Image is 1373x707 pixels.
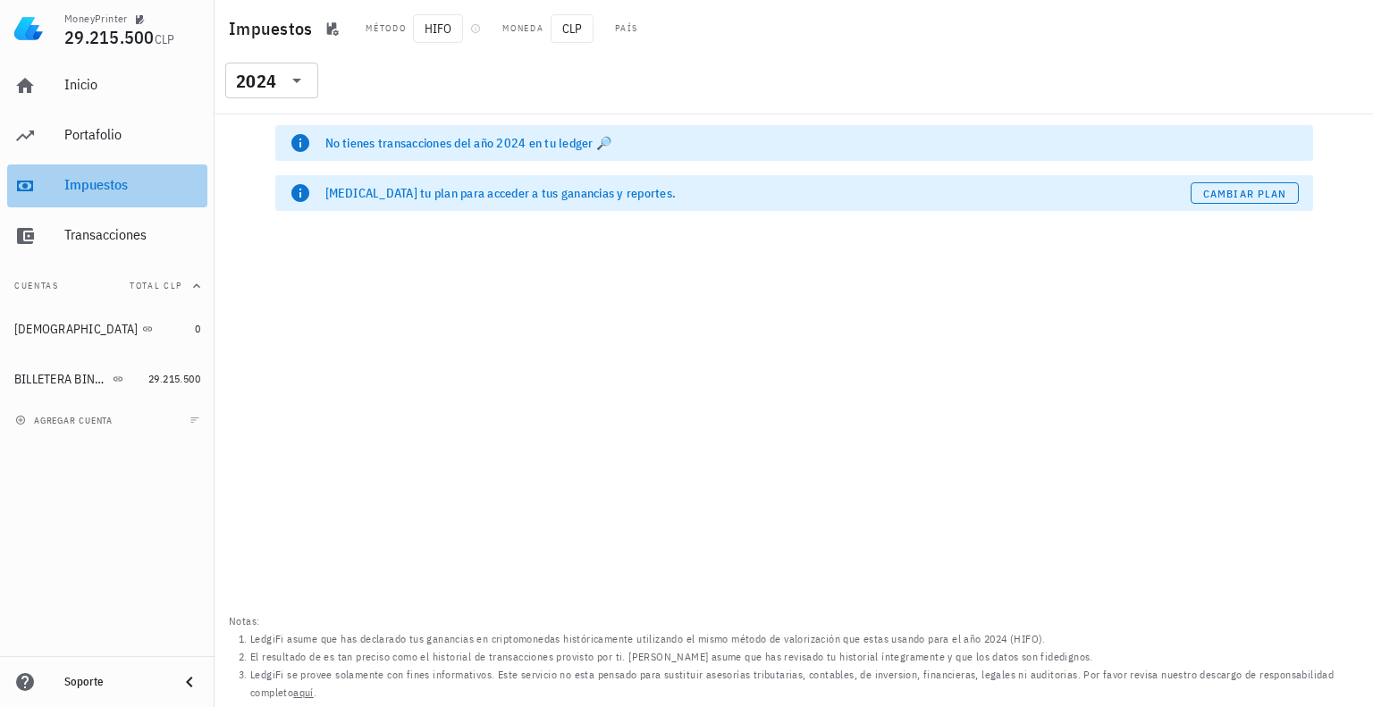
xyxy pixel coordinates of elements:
div: CL-icon [645,18,667,39]
span: CLP [551,14,594,43]
div: MoneyPrinter [64,12,128,26]
div: BILLETERA BINANCE [14,372,109,387]
span: agregar cuenta [19,415,113,426]
a: aquí [293,686,314,699]
h1: Impuestos [229,14,319,43]
a: Portafolio [7,114,207,157]
li: El resultado de es tan preciso como el historial de transacciones provisto por ti. [PERSON_NAME] ... [250,648,1359,666]
a: [DEMOGRAPHIC_DATA] 0 [7,307,207,350]
div: [DEMOGRAPHIC_DATA] [14,322,139,337]
a: Impuestos [7,164,207,207]
div: Soporte [64,675,164,689]
div: Inicio [64,76,200,93]
div: No tienes transacciones del año 2024 en tu ledger 🔎 [325,134,1299,152]
div: Impuestos [64,176,200,193]
div: Portafolio [64,126,200,143]
div: Transacciones [64,226,200,243]
div: País [615,21,638,36]
button: CuentasTotal CLP [7,265,207,307]
footer: Notas: [215,607,1373,707]
li: LedgiFi se provee solamente con fines informativos. Este servicio no esta pensado para sustituir ... [250,666,1359,702]
span: CLP [155,31,175,47]
div: 2024 [236,72,276,90]
div: Método [366,21,406,36]
div: Moneda [502,21,543,36]
img: LedgiFi [14,14,43,43]
span: 29.215.500 [148,372,200,385]
span: [MEDICAL_DATA] tu plan para acceder a tus ganancias y reportes. [325,185,677,201]
span: 29.215.500 [64,25,155,49]
div: avatar [1334,14,1362,43]
li: LedgiFi asume que has declarado tus ganancias en criptomonedas históricamente utilizando el mismo... [250,630,1359,648]
span: 0 [195,322,200,335]
button: agregar cuenta [11,411,121,429]
a: Transacciones [7,215,207,257]
span: Cambiar plan [1202,187,1286,200]
div: 2024 [225,63,318,98]
a: Inicio [7,64,207,107]
span: HIFO [413,14,463,43]
span: Total CLP [130,280,182,291]
a: BILLETERA BINANCE 29.215.500 [7,358,207,400]
a: Cambiar plan [1191,182,1299,204]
